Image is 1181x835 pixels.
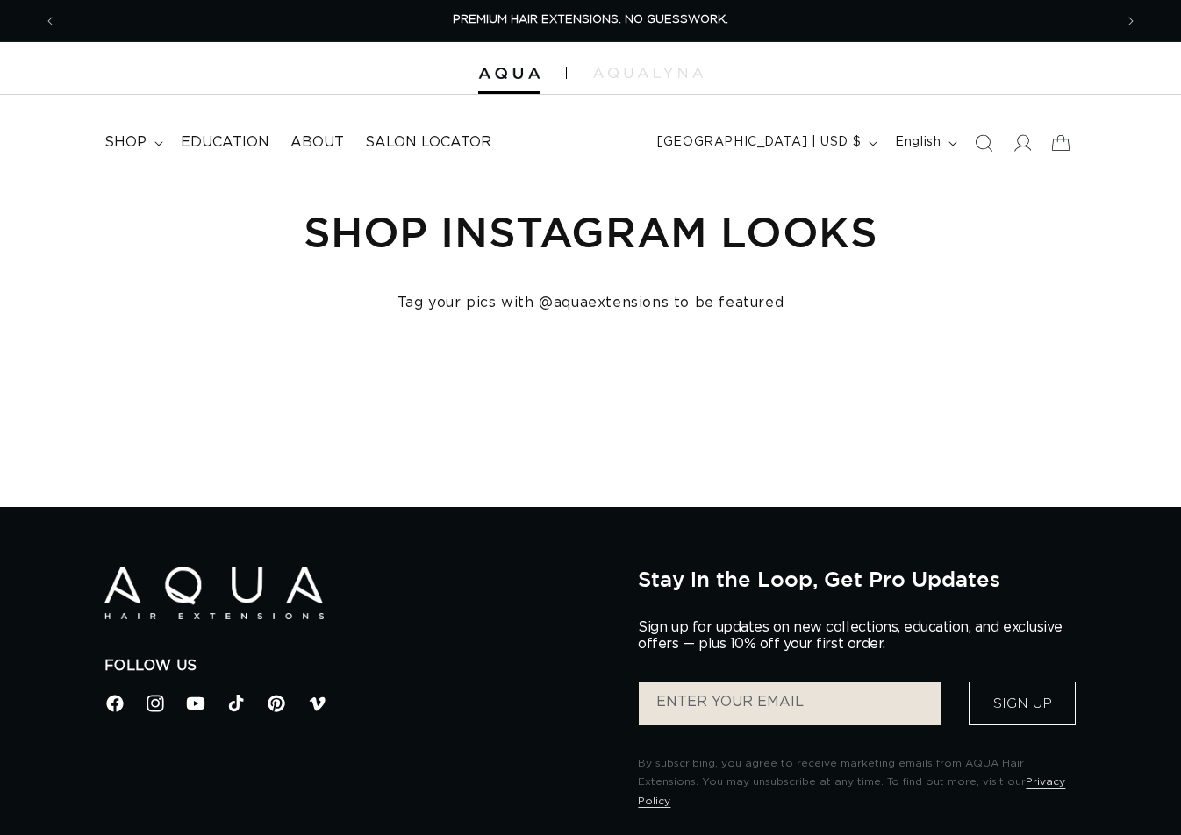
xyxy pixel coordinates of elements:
h4: Tag your pics with @aquaextensions to be featured [104,294,1077,312]
h2: Follow Us [104,657,612,675]
input: ENTER YOUR EMAIL [639,682,941,725]
button: Next announcement [1112,4,1150,38]
span: English [895,133,941,152]
span: Education [181,133,269,152]
summary: shop [94,123,170,162]
img: aqualyna.com [593,68,703,78]
p: By subscribing, you agree to receive marketing emails from AQUA Hair Extensions. You may unsubscr... [638,754,1077,811]
h1: Shop Instagram Looks [104,204,1077,259]
span: PREMIUM HAIR EXTENSIONS. NO GUESSWORK. [453,14,728,25]
span: [GEOGRAPHIC_DATA] | USD $ [657,133,861,152]
a: Salon Locator [354,123,502,162]
button: [GEOGRAPHIC_DATA] | USD $ [647,126,884,160]
a: Education [170,123,280,162]
img: Aqua Hair Extensions [104,567,324,620]
button: Previous announcement [31,4,69,38]
button: English [884,126,964,160]
span: Salon Locator [365,133,491,152]
button: Sign Up [969,682,1076,725]
a: About [280,123,354,162]
span: shop [104,133,147,152]
h2: Stay in the Loop, Get Pro Updates [638,567,1077,591]
img: Aqua Hair Extensions [478,68,540,80]
summary: Search [964,124,1003,162]
span: About [290,133,344,152]
p: Sign up for updates on new collections, education, and exclusive offers — plus 10% off your first... [638,619,1077,653]
a: Privacy Policy [638,776,1065,806]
